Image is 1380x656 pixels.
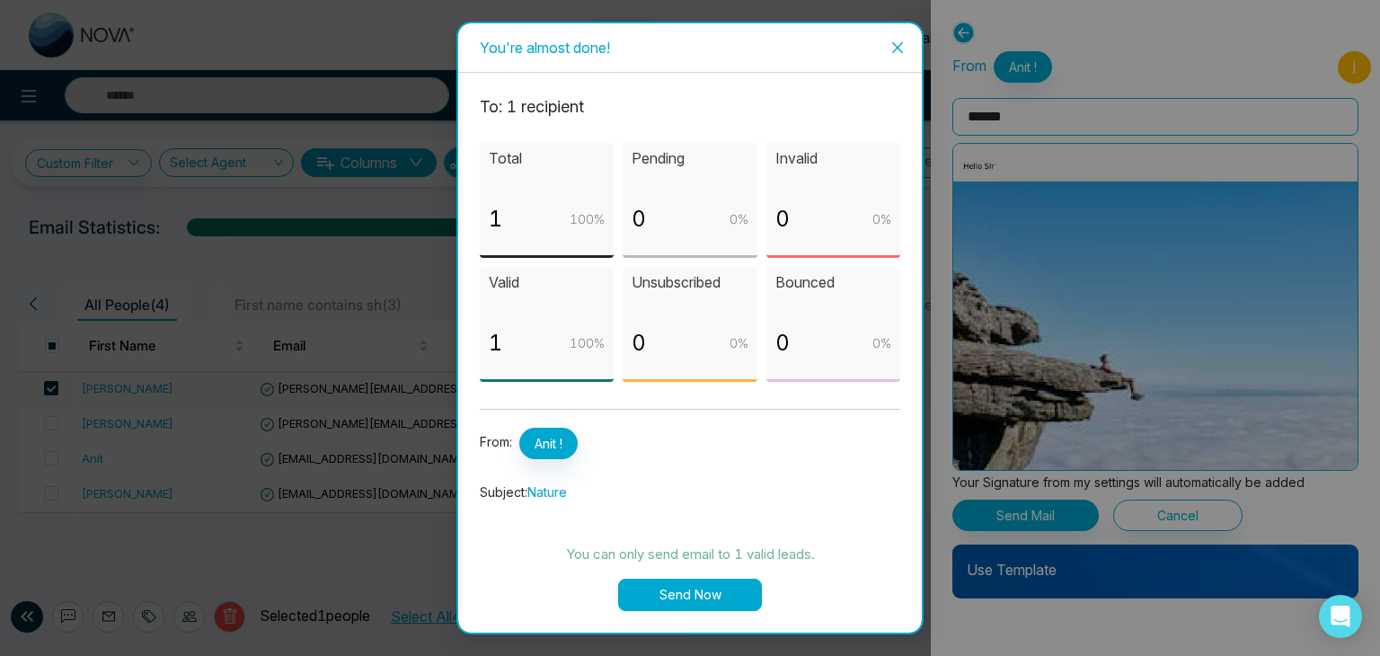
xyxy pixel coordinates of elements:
div: Open Intercom Messenger [1319,595,1362,638]
p: 0 [632,326,646,360]
span: Nature [527,484,567,500]
span: Anit ! [519,428,578,459]
p: 100 % [570,209,605,229]
p: 0 [775,326,790,360]
button: Send Now [618,579,762,611]
p: Valid [489,271,605,294]
p: 1 [489,202,502,236]
p: Bounced [775,271,891,294]
span: close [890,40,905,55]
p: Unsubscribed [632,271,747,294]
p: 0 [632,202,646,236]
p: To: 1 recipient [480,94,900,120]
p: Invalid [775,147,891,170]
p: 0 % [730,333,748,353]
p: 0 % [730,209,748,229]
div: You're almost done! [480,38,900,58]
p: Pending [632,147,747,170]
button: Close [873,23,922,72]
p: 0 % [872,209,891,229]
p: 1 [489,326,502,360]
p: 0 % [872,333,891,353]
p: From: [480,428,900,459]
p: 100 % [570,333,605,353]
p: Total [489,147,605,170]
p: Subject: [480,483,900,502]
p: 0 [775,202,790,236]
p: You can only send email to 1 valid leads. [480,544,900,565]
